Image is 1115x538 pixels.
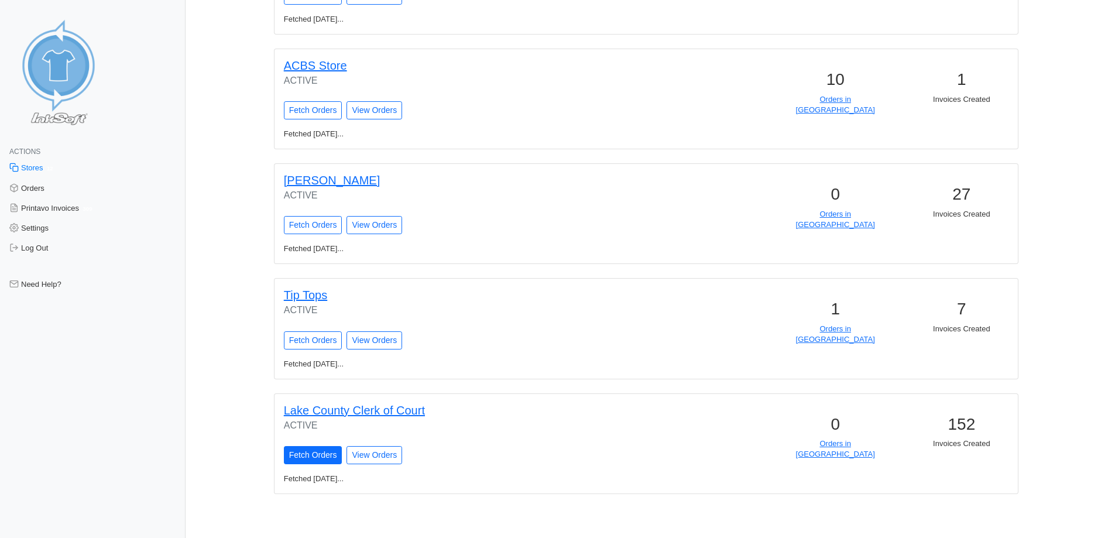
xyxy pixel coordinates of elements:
p: Fetched [DATE]... [277,129,656,139]
span: 309 [79,204,96,214]
p: Invoices Created [905,209,1018,220]
a: View Orders [346,216,402,234]
h3: 1 [905,70,1018,90]
input: Fetch Orders [284,331,342,349]
a: View Orders [346,101,402,119]
input: Fetch Orders [284,101,342,119]
a: Orders in [GEOGRAPHIC_DATA] [796,210,875,229]
h3: 0 [779,184,891,204]
h6: ACTIVE [284,75,630,86]
a: Lake County Clerk of Court [284,404,425,417]
a: Tip Tops [284,289,327,301]
p: Invoices Created [905,324,1018,334]
p: Fetched [DATE]... [277,14,656,25]
a: Orders in [GEOGRAPHIC_DATA] [796,324,875,344]
span: 12 [43,164,57,174]
h3: 10 [779,70,891,90]
p: Fetched [DATE]... [277,359,656,369]
a: View Orders [346,446,402,464]
a: [PERSON_NAME] [284,174,380,187]
a: ACBS Store [284,59,347,72]
span: Actions [9,148,40,156]
p: Invoices Created [905,94,1018,105]
h3: 7 [905,299,1018,319]
input: Fetch Orders [284,216,342,234]
p: Fetched [DATE]... [277,244,656,254]
h6: ACTIVE [284,420,630,431]
a: Orders in [GEOGRAPHIC_DATA] [796,95,875,114]
input: Fetch Orders [284,446,342,464]
h3: 152 [905,414,1018,434]
a: View Orders [346,331,402,349]
h6: ACTIVE [284,304,630,316]
h3: 0 [779,414,891,434]
h3: 27 [905,184,1018,204]
h6: ACTIVE [284,190,630,201]
p: Fetched [DATE]... [277,474,656,484]
p: Invoices Created [905,438,1018,449]
a: Orders in [GEOGRAPHIC_DATA] [796,439,875,458]
h3: 1 [779,299,891,319]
